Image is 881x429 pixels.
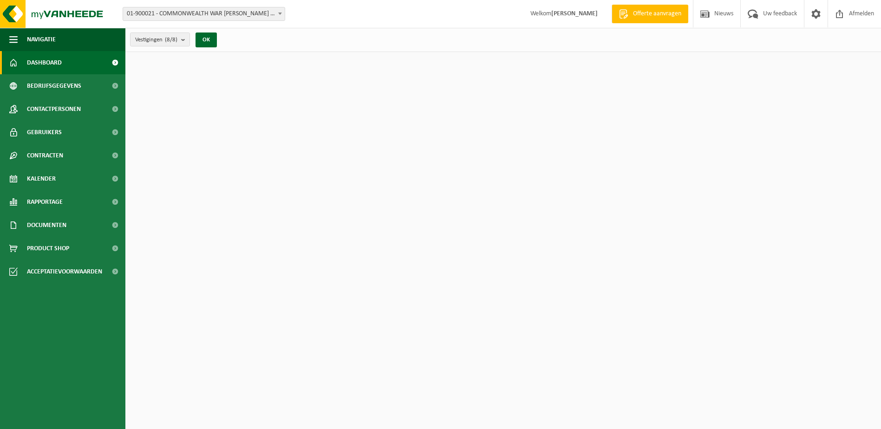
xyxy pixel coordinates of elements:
span: Contactpersonen [27,97,81,121]
span: Gebruikers [27,121,62,144]
span: Rapportage [27,190,63,214]
span: Navigatie [27,28,56,51]
strong: [PERSON_NAME] [551,10,598,17]
count: (8/8) [165,37,177,43]
span: Contracten [27,144,63,167]
a: Offerte aanvragen [612,5,688,23]
span: Kalender [27,167,56,190]
span: Product Shop [27,237,69,260]
button: Vestigingen(8/8) [130,32,190,46]
span: 01-900021 - COMMONWEALTH WAR GRAVES - IEPER [123,7,285,21]
span: Offerte aanvragen [631,9,684,19]
button: OK [196,32,217,47]
span: Acceptatievoorwaarden [27,260,102,283]
span: Documenten [27,214,66,237]
span: Bedrijfsgegevens [27,74,81,97]
span: Dashboard [27,51,62,74]
span: 01-900021 - COMMONWEALTH WAR GRAVES - IEPER [123,7,285,20]
span: Vestigingen [135,33,177,47]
